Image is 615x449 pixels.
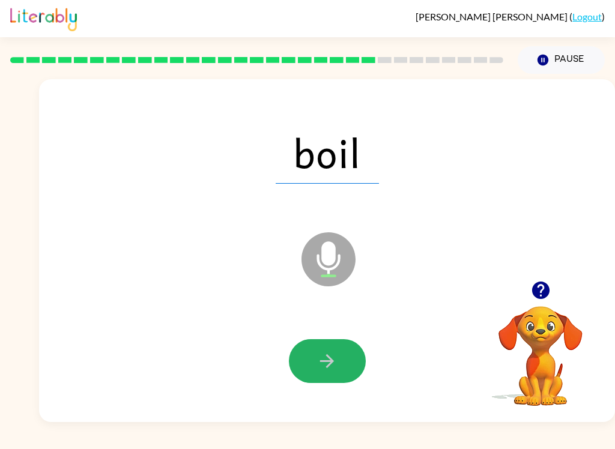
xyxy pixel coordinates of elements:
[276,121,379,184] span: boil
[518,46,605,74] button: Pause
[416,11,569,22] span: [PERSON_NAME] [PERSON_NAME]
[480,288,601,408] video: Your browser must support playing .mp4 files to use Literably. Please try using another browser.
[416,11,605,22] div: ( )
[572,11,602,22] a: Logout
[10,5,77,31] img: Literably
